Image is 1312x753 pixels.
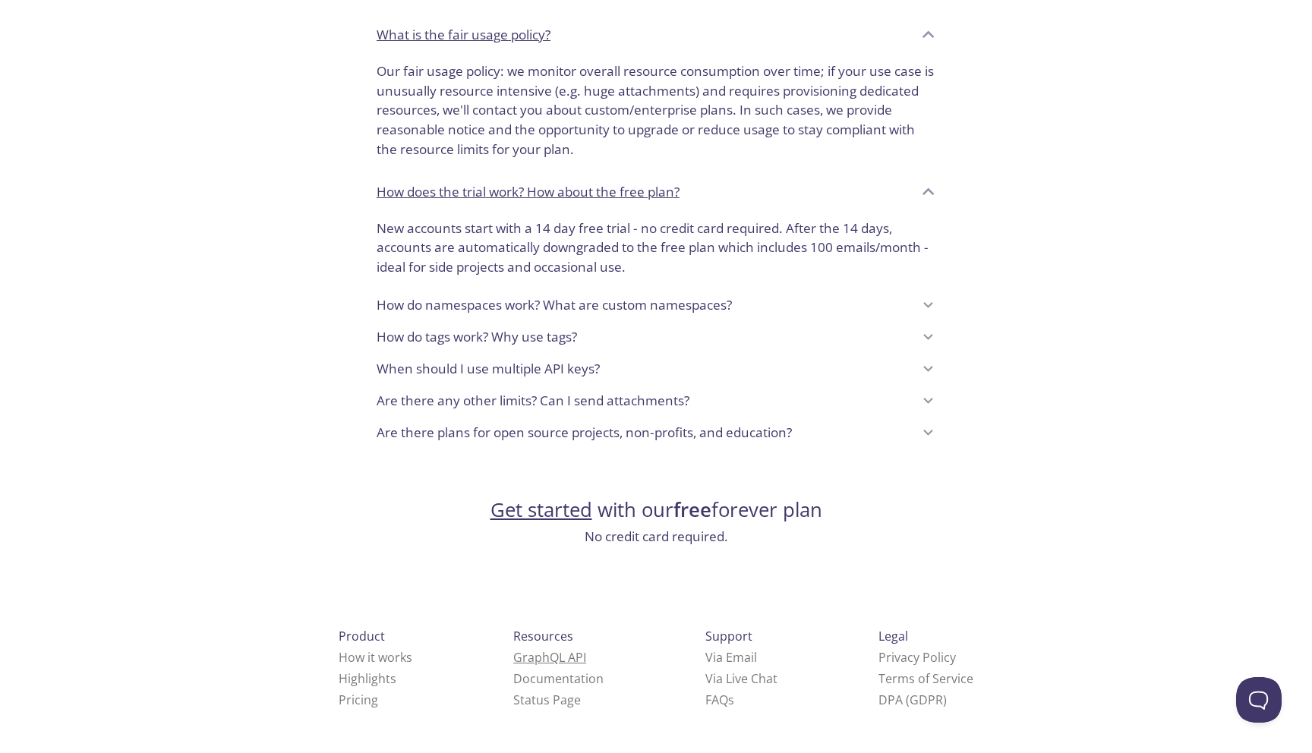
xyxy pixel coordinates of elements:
[728,692,734,708] span: s
[878,649,956,666] a: Privacy Policy
[364,417,948,449] div: Are there plans for open source projects, non-profits, and education?
[377,327,577,347] p: How do tags work? Why use tags?
[364,14,948,55] div: What is the fair usage policy?
[377,25,550,45] p: What is the fair usage policy?
[513,628,573,644] span: Resources
[364,353,948,385] div: When should I use multiple API keys?
[377,359,600,379] p: When should I use multiple API keys?
[339,649,412,666] a: How it works
[364,213,948,289] div: How does the trial work? How about the free plan?
[339,692,378,708] a: Pricing
[339,670,396,687] a: Highlights
[1236,677,1282,723] iframe: Help Scout Beacon - Open
[705,670,777,687] a: Via Live Chat
[513,649,586,666] a: GraphQL API
[490,496,592,523] a: Get started
[377,219,935,277] p: New accounts start with a 14 day free trial - no credit card required. After the 14 days, account...
[673,496,711,523] strong: free
[377,182,680,202] p: How does the trial work? How about the free plan?
[364,289,948,321] div: How do namespaces work? What are custom namespaces?
[513,692,581,708] a: Status Page
[377,295,732,315] p: How do namespaces work? What are custom namespaces?
[878,670,973,687] a: Terms of Service
[878,628,908,644] span: Legal
[705,649,757,666] a: Via Email
[377,61,935,159] p: Our fair usage policy: we monitor overall resource consumption over time; if your use case is unu...
[878,692,947,708] a: DPA (GDPR)
[513,670,604,687] a: Documentation
[705,692,734,708] a: FAQ
[490,497,822,523] h2: with our forever plan
[364,385,948,417] div: Are there any other limits? Can I send attachments?
[364,172,948,213] div: How does the trial work? How about the free plan?
[364,321,948,353] div: How do tags work? Why use tags?
[339,628,385,644] span: Product
[377,423,792,443] p: Are there plans for open source projects, non-profits, and education?
[377,391,689,411] p: Are there any other limits? Can I send attachments?
[705,628,752,644] span: Support
[490,527,822,547] h3: No credit card required.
